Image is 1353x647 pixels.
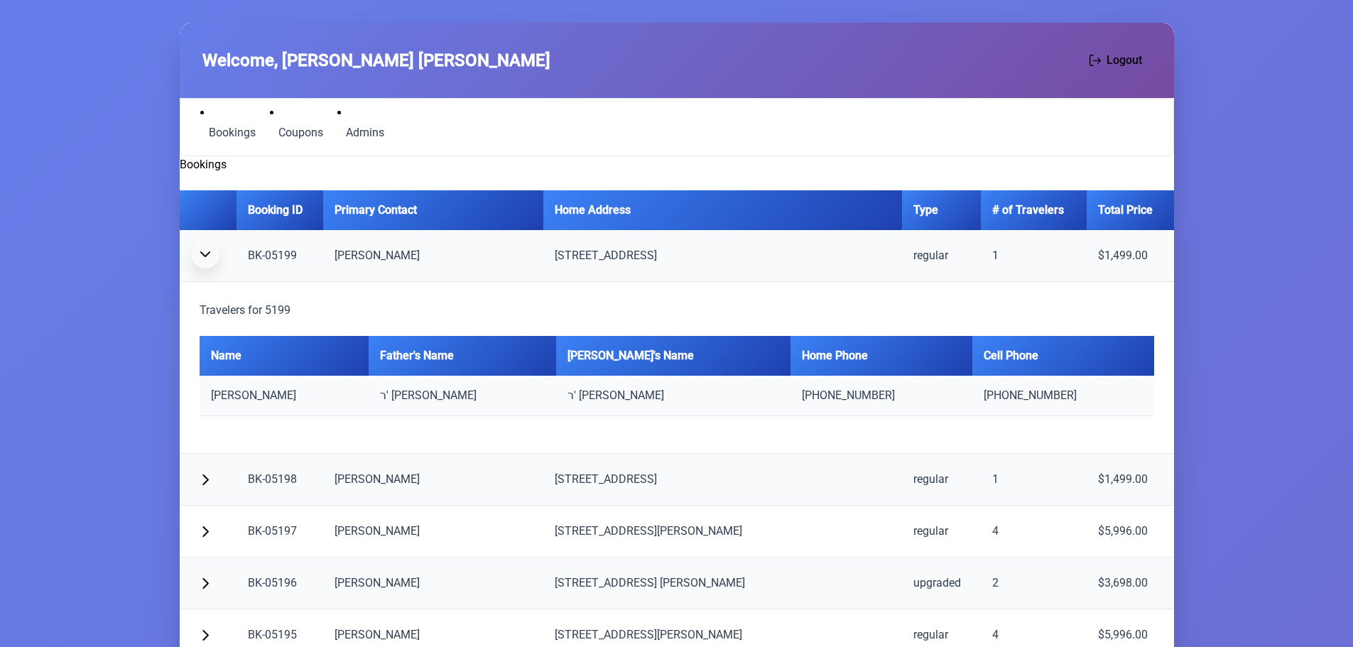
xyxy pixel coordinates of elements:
td: BK-05199 [237,230,323,282]
td: [STREET_ADDRESS] [PERSON_NAME] [543,558,902,609]
th: Father's Name [369,336,556,376]
span: Logout [1107,52,1142,69]
th: Cell Phone [972,336,1154,376]
th: Booking ID [237,190,323,230]
td: $1,499.00 [1087,230,1173,282]
a: Coupons [270,121,332,144]
td: 1 [981,230,1087,282]
td: [STREET_ADDRESS][PERSON_NAME] [543,506,902,558]
td: [PERSON_NAME] [323,558,543,609]
td: upgraded [902,558,981,609]
td: ר' [PERSON_NAME] [369,376,556,416]
th: Home Address [543,190,902,230]
a: Admins [337,121,393,144]
th: Name [200,336,369,376]
h5: Travelers for 5199 [200,302,1154,319]
th: [PERSON_NAME]'s Name [556,336,790,376]
li: Coupons [270,104,332,144]
td: [PERSON_NAME] [323,454,543,506]
th: Type [902,190,981,230]
h2: Bookings [180,156,1174,173]
td: [STREET_ADDRESS] [543,230,902,282]
td: $5,996.00 [1087,506,1173,558]
td: BK-05198 [237,454,323,506]
th: Total Price [1087,190,1173,230]
th: Primary Contact [323,190,543,230]
td: regular [902,454,981,506]
td: regular [902,230,981,282]
span: Welcome, [PERSON_NAME] [PERSON_NAME] [202,48,550,73]
td: BK-05196 [237,558,323,609]
td: regular [902,506,981,558]
td: [STREET_ADDRESS] [543,454,902,506]
td: 4 [981,506,1087,558]
td: [PHONE_NUMBER] [972,376,1154,416]
li: Bookings [200,104,264,144]
td: BK-05197 [237,506,323,558]
span: Coupons [278,127,323,138]
span: Bookings [209,127,256,138]
button: Logout [1080,45,1151,75]
span: Admins [346,127,384,138]
td: ר' [PERSON_NAME] [556,376,790,416]
td: $3,698.00 [1087,558,1173,609]
td: [PERSON_NAME] [323,230,543,282]
a: Bookings [200,121,264,144]
li: Admins [337,104,393,144]
td: [PERSON_NAME] [323,506,543,558]
th: # of Travelers [981,190,1087,230]
td: 2 [981,558,1087,609]
td: 1 [981,454,1087,506]
td: [PERSON_NAME] [200,376,369,416]
th: Home Phone [790,336,972,376]
td: [PHONE_NUMBER] [790,376,972,416]
td: $1,499.00 [1087,454,1173,506]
